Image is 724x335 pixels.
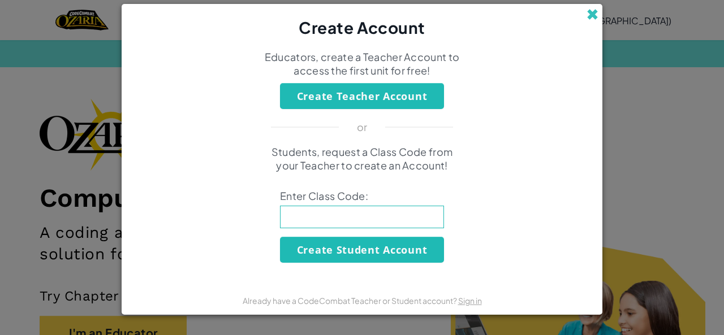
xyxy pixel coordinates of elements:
[243,295,458,306] span: Already have a CodeCombat Teacher or Student account?
[299,18,425,37] span: Create Account
[280,83,444,109] button: Create Teacher Account
[357,120,368,134] p: or
[280,237,444,263] button: Create Student Account
[458,295,482,306] a: Sign in
[280,189,444,203] span: Enter Class Code:
[263,50,461,77] p: Educators, create a Teacher Account to access the first unit for free!
[263,145,461,172] p: Students, request a Class Code from your Teacher to create an Account!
